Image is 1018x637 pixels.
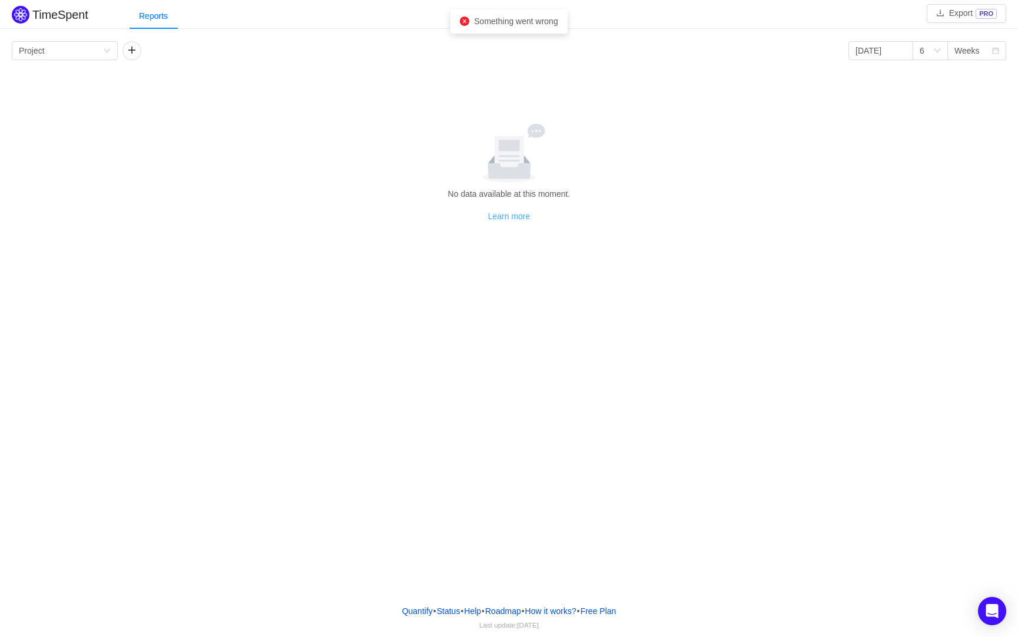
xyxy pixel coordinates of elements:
[580,602,617,620] button: Free Plan
[12,6,29,24] img: Quantify logo
[934,47,941,55] i: icon: down
[927,4,1006,23] button: icon: downloadExportPRO
[479,621,539,629] span: Last update:
[463,602,482,620] a: Help
[525,602,577,620] button: How it works?
[978,597,1006,625] div: Open Intercom Messenger
[954,42,980,60] div: Weeks
[577,606,580,616] span: •
[130,3,177,29] div: Reports
[436,602,461,620] a: Status
[19,42,45,60] div: Project
[448,189,571,199] span: No data available at this moment.
[522,606,525,616] span: •
[460,16,469,26] i: icon: close-circle
[402,602,433,620] a: Quantify
[485,602,522,620] a: Roadmap
[460,606,463,616] span: •
[848,41,913,60] input: Start date
[517,621,539,629] span: [DATE]
[474,16,558,26] span: Something went wrong
[488,212,530,221] a: Learn more
[992,47,999,55] i: icon: calendar
[104,47,111,55] i: icon: down
[920,42,924,60] div: 6
[122,41,141,60] button: icon: plus
[482,606,485,616] span: •
[433,606,436,616] span: •
[32,8,88,21] h2: TimeSpent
